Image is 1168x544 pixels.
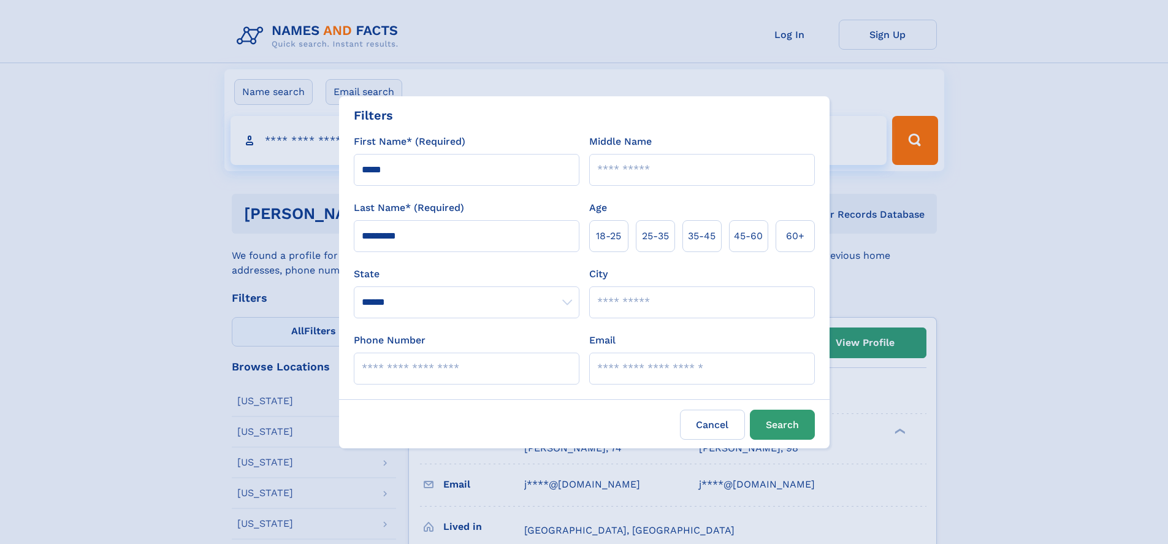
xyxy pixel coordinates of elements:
[354,106,393,125] div: Filters
[354,333,426,348] label: Phone Number
[589,333,616,348] label: Email
[589,267,608,282] label: City
[642,229,669,243] span: 25‑35
[750,410,815,440] button: Search
[354,201,464,215] label: Last Name* (Required)
[354,267,579,282] label: State
[786,229,804,243] span: 60+
[680,410,745,440] label: Cancel
[734,229,763,243] span: 45‑60
[596,229,621,243] span: 18‑25
[688,229,716,243] span: 35‑45
[354,134,465,149] label: First Name* (Required)
[589,134,652,149] label: Middle Name
[589,201,607,215] label: Age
